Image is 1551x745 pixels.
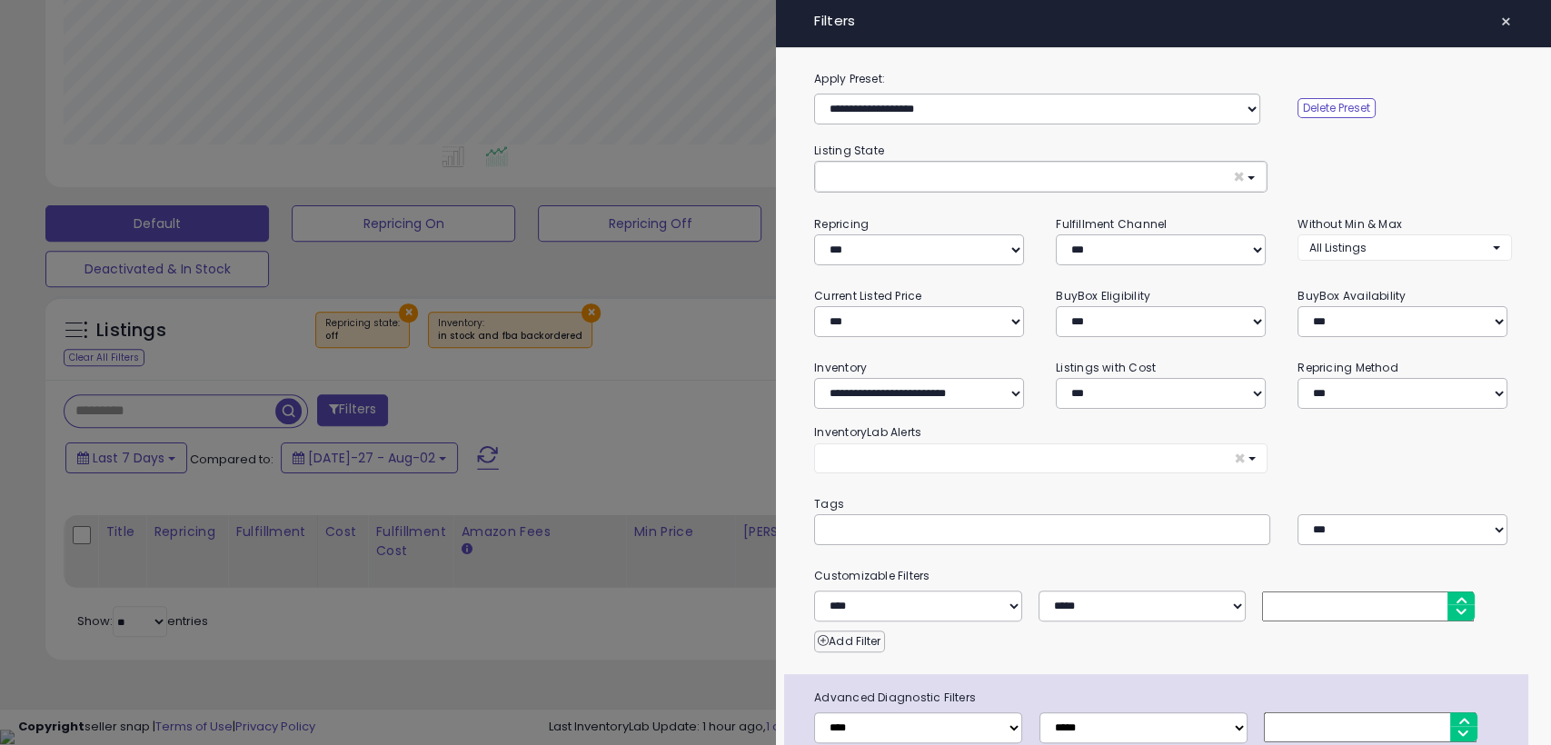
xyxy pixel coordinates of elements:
[1297,360,1398,375] small: Repricing Method
[814,216,869,232] small: Repricing
[814,631,884,652] button: Add Filter
[1297,288,1406,303] small: BuyBox Availability
[1297,216,1402,232] small: Without Min & Max
[1056,216,1167,232] small: Fulfillment Channel
[1500,9,1512,35] span: ×
[1056,288,1150,303] small: BuyBox Eligibility
[800,688,1528,708] span: Advanced Diagnostic Filters
[1493,9,1519,35] button: ×
[814,143,884,158] small: Listing State
[1309,240,1367,255] span: All Listings
[1232,167,1244,186] span: ×
[1233,449,1245,468] span: ×
[814,424,921,440] small: InventoryLab Alerts
[800,566,1526,586] small: Customizable Filters
[814,288,921,303] small: Current Listed Price
[1056,360,1156,375] small: Listings with Cost
[815,162,1267,192] button: ×
[814,360,867,375] small: Inventory
[800,69,1526,89] label: Apply Preset:
[1297,234,1512,261] button: All Listings
[1297,98,1376,118] button: Delete Preset
[814,443,1268,473] button: ×
[814,14,1512,29] h4: Filters
[800,494,1526,514] small: Tags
